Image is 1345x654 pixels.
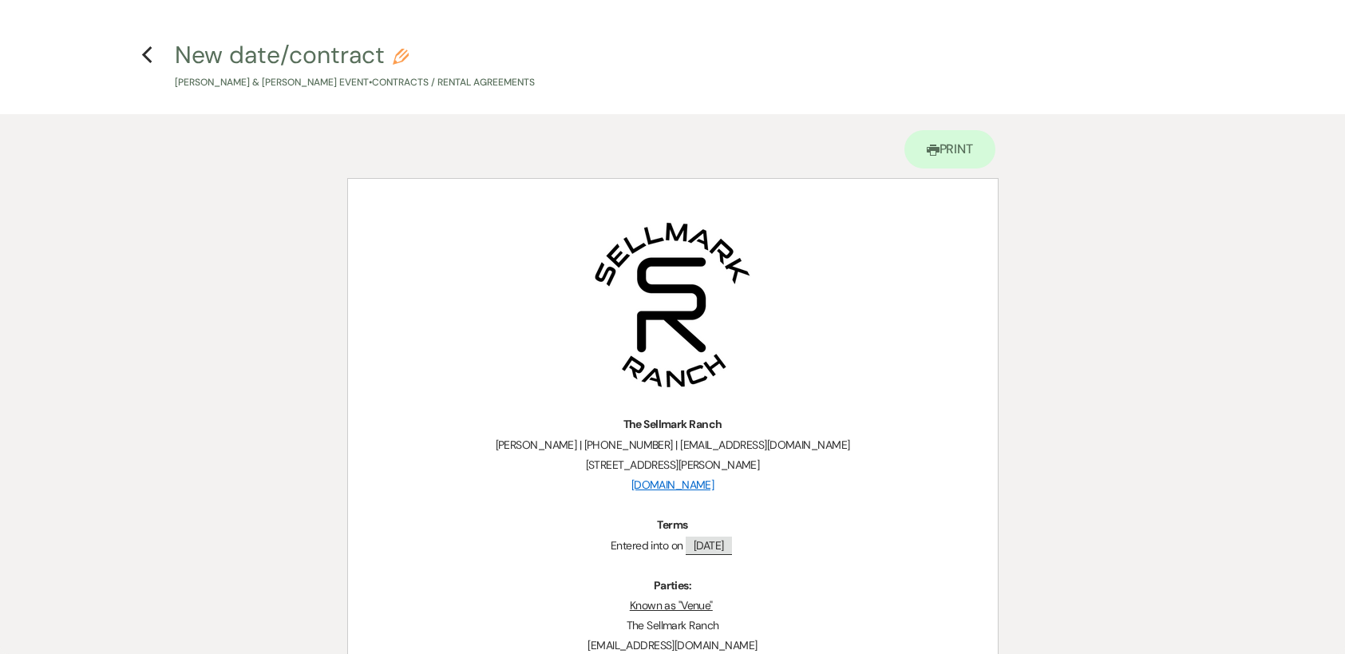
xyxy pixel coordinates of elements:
[904,130,996,168] a: Print
[686,537,732,555] span: [DATE]
[175,43,535,90] button: New date/contract[PERSON_NAME] & [PERSON_NAME] Event•Contracts / Rental Agreements
[623,417,722,431] strong: The Sellmark Ranch
[631,478,714,492] a: [DOMAIN_NAME]
[657,517,687,532] strong: Terms
[611,538,683,553] span: Entered into on
[654,578,692,593] strong: Parties:
[630,598,713,612] u: Known as "Venue"
[496,438,850,452] span: [PERSON_NAME] | [PHONE_NUMBER] | [EMAIL_ADDRESS][DOMAIN_NAME]
[587,638,757,652] span: [EMAIL_ADDRESS][DOMAIN_NAME]
[627,618,719,632] span: The Sellmark Ranch
[591,219,751,394] img: Screen Shot 2025-02-11 at 2.30.46 PM.png
[586,458,760,472] span: [STREET_ADDRESS][PERSON_NAME]
[175,75,535,90] p: [PERSON_NAME] & [PERSON_NAME] Event • Contracts / Rental Agreements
